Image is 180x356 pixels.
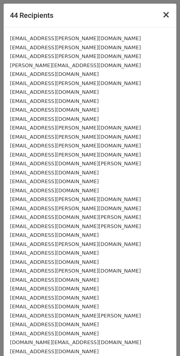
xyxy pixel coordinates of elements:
[10,62,141,68] small: [PERSON_NAME][EMAIL_ADDRESS][DOMAIN_NAME]
[10,214,141,220] small: [EMAIL_ADDRESS][DOMAIN_NAME][PERSON_NAME]
[10,44,141,50] small: [EMAIL_ADDRESS][PERSON_NAME][DOMAIN_NAME]
[10,134,141,140] small: [EMAIL_ADDRESS][PERSON_NAME][DOMAIN_NAME]
[162,9,170,20] span: ×
[10,268,141,274] small: [EMAIL_ADDRESS][PERSON_NAME][DOMAIN_NAME]
[10,125,141,131] small: [EMAIL_ADDRESS][PERSON_NAME][DOMAIN_NAME]
[10,80,141,86] small: [EMAIL_ADDRESS][PERSON_NAME][DOMAIN_NAME]
[10,89,99,95] small: [EMAIL_ADDRESS][DOMAIN_NAME]
[10,116,99,122] small: [EMAIL_ADDRESS][DOMAIN_NAME]
[10,232,99,238] small: [EMAIL_ADDRESS][DOMAIN_NAME]
[10,196,141,202] small: [EMAIL_ADDRESS][PERSON_NAME][DOMAIN_NAME]
[10,53,141,59] small: [EMAIL_ADDRESS][PERSON_NAME][DOMAIN_NAME]
[10,188,99,193] small: [EMAIL_ADDRESS][DOMAIN_NAME]
[10,35,141,41] small: [EMAIL_ADDRESS][PERSON_NAME][DOMAIN_NAME]
[140,318,180,356] div: 聊天小组件
[10,205,141,211] small: [EMAIL_ADDRESS][PERSON_NAME][DOMAIN_NAME]
[10,321,99,327] small: [EMAIL_ADDRESS][DOMAIN_NAME]
[10,259,99,265] small: [EMAIL_ADDRESS][DOMAIN_NAME]
[156,4,176,26] button: Close
[10,223,141,229] small: [EMAIL_ADDRESS][DOMAIN_NAME][PERSON_NAME]
[10,10,53,21] h5: 44 Recipients
[10,71,99,77] small: [EMAIL_ADDRESS][DOMAIN_NAME]
[10,107,99,113] small: [EMAIL_ADDRESS][DOMAIN_NAME]
[10,313,141,319] small: [EMAIL_ADDRESS][DOMAIN_NAME][PERSON_NAME]
[10,143,141,149] small: [EMAIL_ADDRESS][PERSON_NAME][DOMAIN_NAME]
[10,241,141,247] small: [EMAIL_ADDRESS][PERSON_NAME][DOMAIN_NAME]
[10,178,99,184] small: [EMAIL_ADDRESS][DOMAIN_NAME]
[10,331,99,337] small: [EMAIL_ADDRESS][DOMAIN_NAME]
[10,152,141,158] small: [EMAIL_ADDRESS][PERSON_NAME][DOMAIN_NAME]
[10,250,99,256] small: [EMAIL_ADDRESS][DOMAIN_NAME]
[10,98,99,104] small: [EMAIL_ADDRESS][DOMAIN_NAME]
[10,277,99,283] small: [EMAIL_ADDRESS][DOMAIN_NAME]
[10,348,99,354] small: [EMAIL_ADDRESS][DOMAIN_NAME]
[10,286,99,292] small: [EMAIL_ADDRESS][DOMAIN_NAME]
[10,170,99,176] small: [EMAIL_ADDRESS][DOMAIN_NAME]
[10,161,141,166] small: [EMAIL_ADDRESS][DOMAIN_NAME][PERSON_NAME]
[10,339,141,345] small: [DOMAIN_NAME][EMAIL_ADDRESS][DOMAIN_NAME]
[10,295,99,301] small: [EMAIL_ADDRESS][DOMAIN_NAME]
[140,318,180,356] iframe: Chat Widget
[10,304,99,310] small: [EMAIL_ADDRESS][DOMAIN_NAME]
